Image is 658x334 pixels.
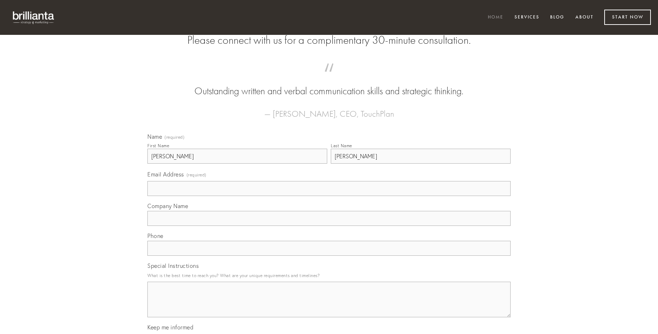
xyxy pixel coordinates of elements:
[483,12,508,23] a: Home
[147,133,162,140] span: Name
[545,12,569,23] a: Blog
[604,10,651,25] a: Start Now
[147,232,163,239] span: Phone
[147,143,169,148] div: First Name
[187,170,207,180] span: (required)
[159,98,499,121] figcaption: — [PERSON_NAME], CEO, TouchPlan
[147,171,184,178] span: Email Address
[7,7,61,28] img: brillianta - research, strategy, marketing
[147,271,511,280] p: What is the best time to reach you? What are your unique requirements and timelines?
[159,70,499,84] span: “
[571,12,598,23] a: About
[510,12,544,23] a: Services
[164,135,184,139] span: (required)
[147,324,193,331] span: Keep me informed
[147,202,188,210] span: Company Name
[147,262,199,269] span: Special Instructions
[159,70,499,98] blockquote: Outstanding written and verbal communication skills and strategic thinking.
[147,33,511,47] h2: Please connect with us for a complimentary 30-minute consultation.
[331,143,352,148] div: Last Name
